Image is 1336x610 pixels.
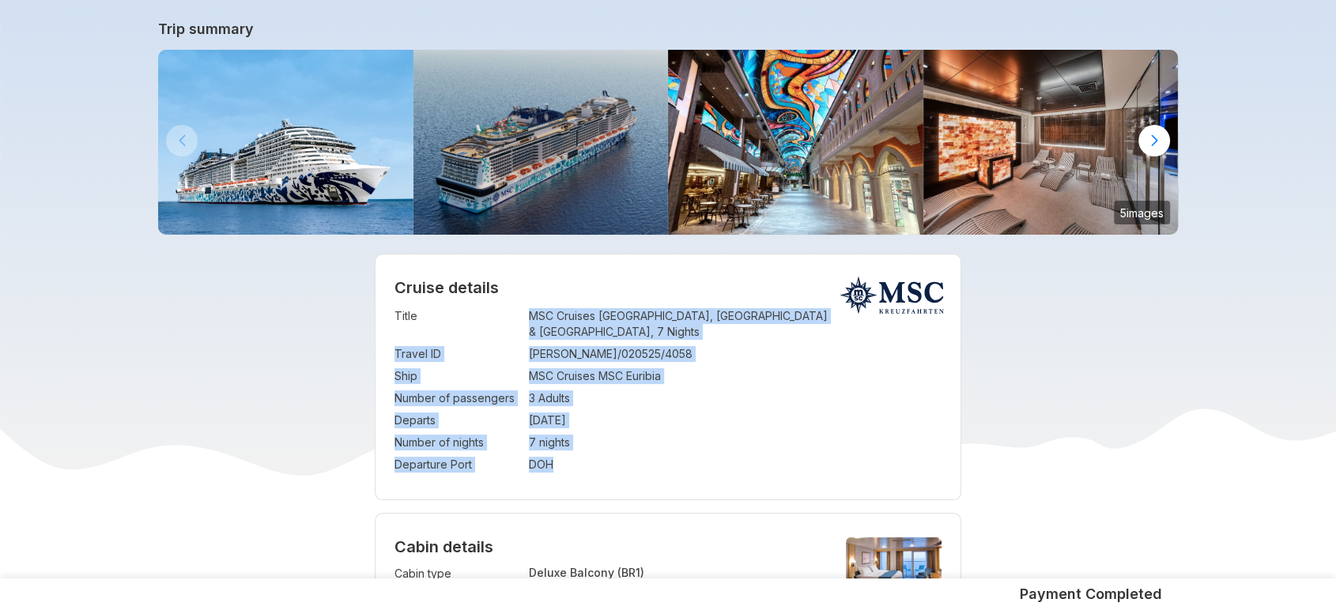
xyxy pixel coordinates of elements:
td: : [521,409,529,431]
span: (BR1) [617,566,644,579]
td: 3 Adults [529,387,942,409]
td: Travel ID [394,343,521,365]
img: b9ac817bb67756416f3ab6da6968c64a.jpeg [413,50,669,235]
td: Departure Port [394,454,521,476]
h5: Payment Completed [1020,585,1162,604]
td: 7 nights [529,431,942,454]
td: : [521,563,529,585]
img: msc-euribia-msc-aurea-spa.jpg [923,50,1179,235]
td: [PERSON_NAME]/020525/4058 [529,343,942,365]
img: msc-euribia-galleria.jpg [668,50,923,235]
a: Trip summary [158,21,1178,37]
td: : [521,305,529,343]
td: DOH [529,454,942,476]
td: MSC Cruises [GEOGRAPHIC_DATA], [GEOGRAPHIC_DATA] & [GEOGRAPHIC_DATA], 7 Nights [529,305,942,343]
img: 3.-MSC-EURIBIA.jpg [158,50,413,235]
td: : [521,387,529,409]
td: : [521,343,529,365]
p: Deluxe Balcony [529,566,820,579]
td: [DATE] [529,409,942,431]
td: Departs [394,409,521,431]
td: Number of passengers [394,387,521,409]
h4: Cabin details [394,537,942,556]
h2: Cruise details [394,278,942,297]
td: Ship [394,365,521,387]
td: : [521,431,529,454]
td: MSC Cruises MSC Euribia [529,365,942,387]
small: 5 images [1114,201,1170,224]
td: Cabin type [394,563,521,585]
td: : [521,365,529,387]
td: Title [394,305,521,343]
td: : [521,454,529,476]
td: Number of nights [394,431,521,454]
